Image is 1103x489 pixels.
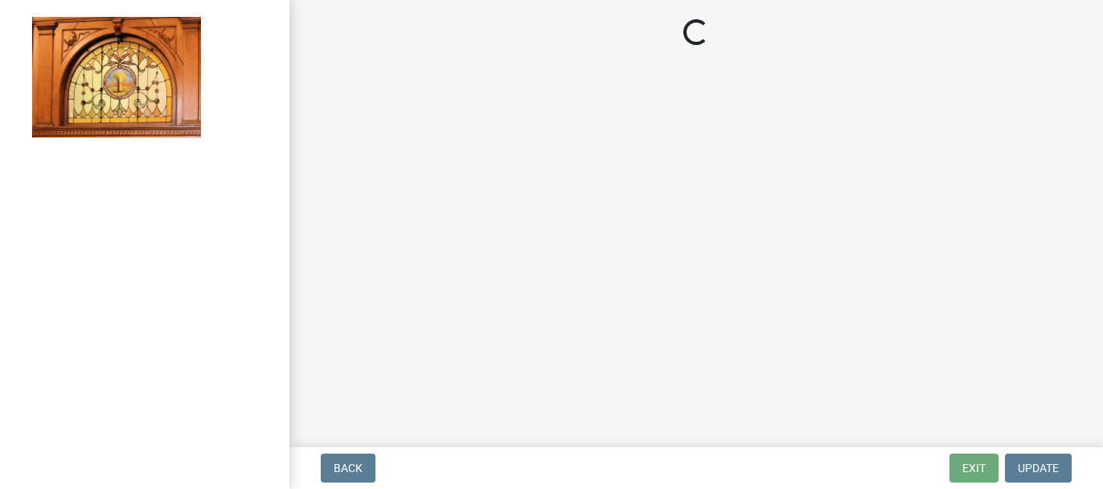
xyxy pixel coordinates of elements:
[1018,462,1059,475] span: Update
[949,454,998,483] button: Exit
[321,454,375,483] button: Back
[334,462,363,475] span: Back
[32,17,201,138] img: Jasper County, Indiana
[1005,454,1072,483] button: Update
